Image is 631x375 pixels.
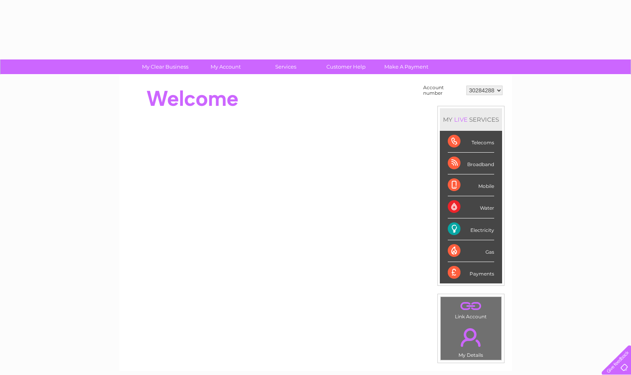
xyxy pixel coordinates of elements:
div: Mobile [448,174,494,196]
div: Electricity [448,218,494,240]
div: Telecoms [448,131,494,153]
a: . [443,323,499,351]
td: Link Account [440,297,502,321]
div: MY SERVICES [440,108,502,131]
td: My Details [440,321,502,360]
div: Gas [448,240,494,262]
div: LIVE [453,116,469,123]
div: Payments [448,262,494,283]
a: Customer Help [313,59,379,74]
div: Broadband [448,153,494,174]
a: My Clear Business [132,59,198,74]
div: Water [448,196,494,218]
a: Services [253,59,318,74]
a: Make A Payment [374,59,439,74]
a: . [443,299,499,313]
td: Account number [421,83,464,98]
a: My Account [193,59,258,74]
